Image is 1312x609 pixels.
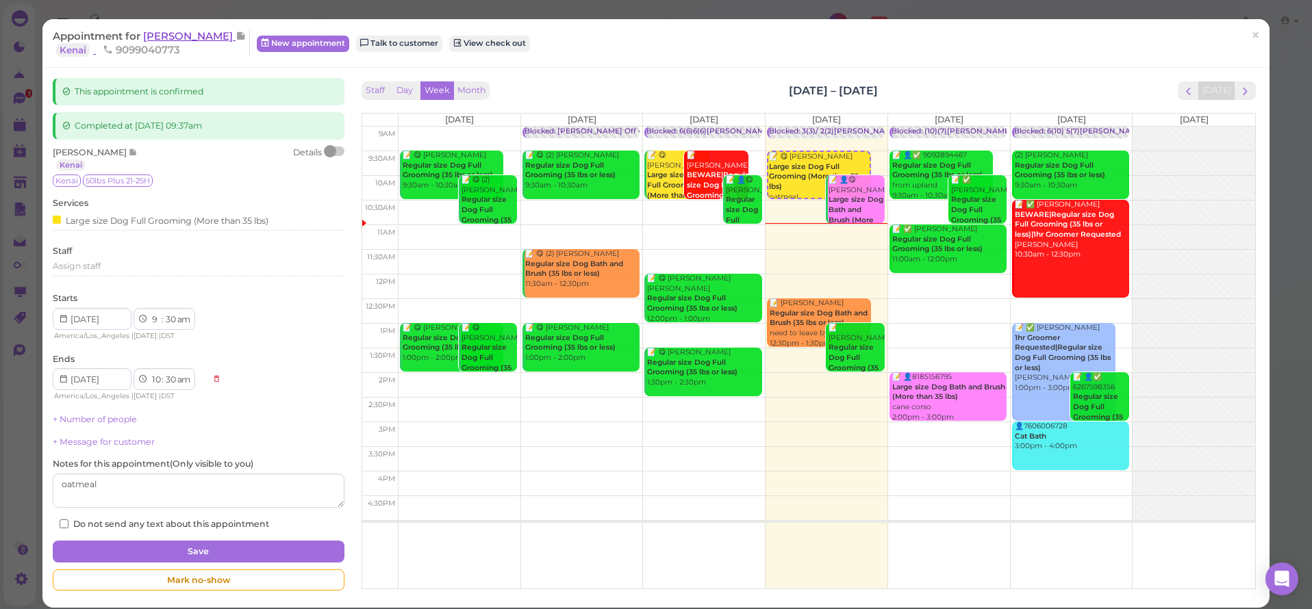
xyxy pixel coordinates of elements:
span: 12:30pm [366,302,395,311]
div: 📝 👤8185156795 cane corso 2:00pm - 3:00pm [892,372,1007,422]
span: [DATE] [134,331,157,340]
button: prev [1178,81,1199,100]
b: Regular size Dog Bath and Brush (35 lbs or less) [770,309,868,328]
span: Assign staff [53,261,101,271]
span: 4:30pm [368,499,395,508]
a: View check out [449,36,530,52]
div: Appointment for [53,29,250,57]
b: Regular size Dog Full Grooming (35 lbs or less) [892,161,983,180]
div: Open Intercom Messenger [1265,562,1298,595]
span: [DATE] [1180,114,1209,125]
div: Mark no-show [53,569,344,591]
label: Starts [53,292,77,304]
b: Regular size Dog Full Grooming (35 lbs or less) [726,195,763,254]
b: Regular size Dog Bath and Brush (35 lbs or less) [525,259,623,278]
span: [DATE] [1057,114,1086,125]
b: Regular size Dog Full Grooming (35 lbs or less) [951,195,1001,234]
span: DST [161,391,175,400]
span: [DATE] [445,114,474,125]
a: + Number of people [53,414,137,424]
div: This appointment is confirmed [53,78,344,105]
b: Regular size Dog Full Grooming (35 lbs or less) [403,333,493,352]
span: 11am [377,228,395,237]
b: BEWARE|Regular size Dog Full Grooming (35 lbs or less)|1hr Groomer Requested [1015,210,1121,239]
div: 📝 [PERSON_NAME] need to leave by 2 hours 12:30pm - 1:30pm [769,298,870,348]
div: 📝 😋 [PERSON_NAME] [PERSON_NAME] 12:00pm - 1:00pm [646,274,761,324]
h2: [DATE] – [DATE] [789,83,878,99]
a: × [1243,20,1268,52]
div: 📝 👤✅ 6267598356 Yelper 2:00pm - 3:00pm [1072,372,1129,463]
b: BEWARE|Regular size Dog Full Grooming (35 lbs or less) [687,170,752,209]
span: 10:30am [365,203,395,212]
b: Cat Bath [1015,432,1046,441]
b: 1hr Groomer Requested|Regular size Dog Full Grooming (35 lbs or less) [1015,333,1111,372]
span: Kenai [53,174,81,187]
span: 2:30pm [368,400,395,409]
b: Regular size Dog Full Grooming (35 lbs or less) [462,343,512,382]
a: Talk to customer [356,36,442,52]
b: Regular size Dog Full Grooming (35 lbs or less) [403,161,493,180]
span: [DATE] [690,114,718,125]
div: Completed at [DATE] 09:37am [53,112,344,140]
span: America/Los_Angeles [54,391,129,400]
b: Large size Dog Full Grooming (More than 35 lbs) [647,170,702,209]
div: (2) [PERSON_NAME] 9:30am - 10:30am [1014,151,1129,191]
button: Save [53,541,344,562]
label: Do not send any text about this appointment [60,518,269,530]
button: Week [420,81,454,100]
button: Staff [362,81,389,100]
b: Regular size Dog Full Grooming (35 lbs or less) [1073,392,1123,431]
span: DST [161,331,175,340]
div: 📝 😋 (2) [PERSON_NAME] 11:30am - 12:30pm [525,249,640,289]
b: Regular size Dog Full Grooming (35 lbs or less) [462,195,512,234]
div: 📝 😋 [PERSON_NAME] oatmeal 9:30am - 10:30am [768,152,869,212]
span: [PERSON_NAME] [53,147,129,157]
span: Note [236,29,246,42]
b: Regular size Dog Full Grooming (35 lbs or less) [647,294,737,313]
button: next [1235,81,1256,100]
div: 📝 [PERSON_NAME] new schnauzer [PERSON_NAME] 9:30am - 10:30am [686,151,748,251]
span: [DATE] [568,114,596,125]
div: Details [293,146,322,171]
a: Kenai [56,159,86,170]
div: 📝 👤✅ 9092894467 from upland 9:30am - 10:30am [892,151,993,200]
div: 📝 👤😋 [PERSON_NAME] yorkie 10:00am - 11:00am [725,175,762,286]
a: + Message for customer [53,437,155,447]
div: 👤7606006728 3:00pm - 4:00pm [1014,422,1129,452]
div: 📝 😋 (2) [PERSON_NAME] 9:30am - 10:30am [525,151,640,191]
div: 📝 😋 [PERSON_NAME] 9:30am - 10:30am [402,151,503,191]
span: 11:30am [367,252,395,261]
div: 📝 😋 [PERSON_NAME] 1:00pm - 2:00pm [461,323,518,404]
div: | | [53,330,205,342]
div: Blocked: 6(10) 5(7)[PERSON_NAME] • appointment [1014,127,1198,137]
label: Services [53,197,88,209]
b: Regular size Dog Full Grooming (35 lbs or less) [1015,161,1105,180]
div: 📝 ✅ [PERSON_NAME] 10:00am - 11:00am [950,175,1007,256]
span: Note [129,147,138,157]
span: 3pm [379,425,395,434]
div: 📝 😋 [PERSON_NAME] 1:30pm - 2:30pm [646,348,761,388]
a: [PERSON_NAME] Kenai [53,29,246,56]
b: Regular size Dog Full Grooming (35 lbs or less) [525,333,616,352]
div: 📝 ✅ [PERSON_NAME] [PERSON_NAME] 1:00pm - 3:00pm [1014,323,1115,393]
button: [DATE] [1198,81,1235,100]
div: | | [53,390,205,402]
span: 9:30am [368,154,395,163]
b: Regular size Dog Full Grooming (35 lbs or less) [829,343,879,382]
span: 50lbs Plus 21-25H [83,174,153,187]
a: New appointment [257,36,349,52]
div: 📝 😋 [PERSON_NAME] 1:00pm - 2:00pm [525,323,640,363]
div: 📝 👤😋 [PERSON_NAME] 10:00am - 11:00am [828,175,885,256]
div: Blocked: 6(6)6(6)[PERSON_NAME] • appointment [646,127,825,137]
b: Large size Dog Bath and Brush (More than 35 lbs) [829,195,883,234]
span: [DATE] [134,391,157,400]
div: 📝 ✅ [PERSON_NAME] 11:00am - 12:00pm [892,224,1007,265]
input: Do not send any text about this appointment [60,519,68,528]
b: Regular size Dog Full Grooming (35 lbs or less) [647,358,737,377]
b: Large size Dog Full Grooming (More than 35 lbs) [769,162,859,191]
span: 4pm [378,474,395,483]
div: Blocked: (10)(7)[PERSON_NAME] • appointment [892,127,1065,137]
label: Ends [53,353,75,365]
div: 📝 [PERSON_NAME] 1:00pm - 2:00pm [828,323,885,404]
span: 12pm [376,277,395,286]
